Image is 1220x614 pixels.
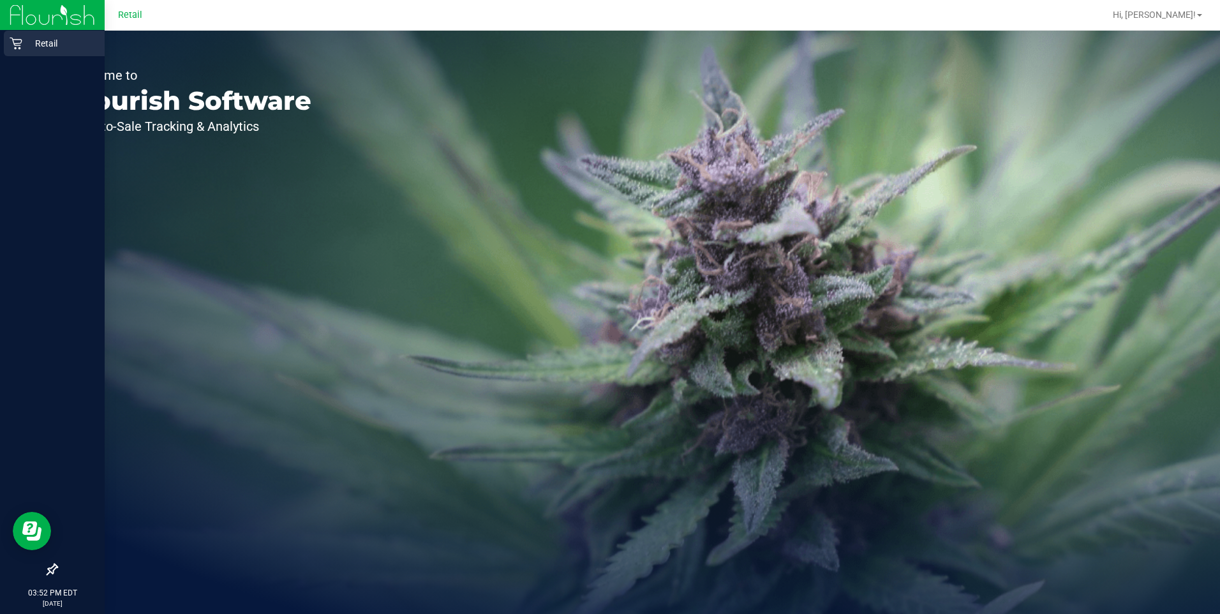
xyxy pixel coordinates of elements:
p: Seed-to-Sale Tracking & Analytics [69,120,311,133]
p: Retail [22,36,99,51]
p: Flourish Software [69,88,311,114]
inline-svg: Retail [10,37,22,50]
iframe: Resource center [13,512,51,550]
span: Retail [118,10,142,20]
span: Hi, [PERSON_NAME]! [1113,10,1196,20]
p: [DATE] [6,599,99,608]
p: Welcome to [69,69,311,82]
p: 03:52 PM EDT [6,587,99,599]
